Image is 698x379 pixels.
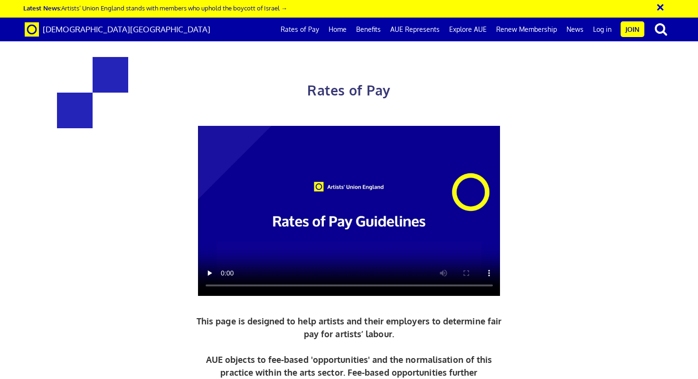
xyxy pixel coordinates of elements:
[646,19,676,39] button: search
[621,21,644,37] a: Join
[276,18,324,41] a: Rates of Pay
[307,82,390,99] span: Rates of Pay
[386,18,444,41] a: AUE Represents
[23,4,287,12] a: Latest News:Artists’ Union England stands with members who uphold the boycott of Israel →
[491,18,562,41] a: Renew Membership
[588,18,616,41] a: Log in
[444,18,491,41] a: Explore AUE
[324,18,351,41] a: Home
[43,24,210,34] span: [DEMOGRAPHIC_DATA][GEOGRAPHIC_DATA]
[23,4,61,12] strong: Latest News:
[562,18,588,41] a: News
[351,18,386,41] a: Benefits
[18,18,217,41] a: Brand [DEMOGRAPHIC_DATA][GEOGRAPHIC_DATA]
